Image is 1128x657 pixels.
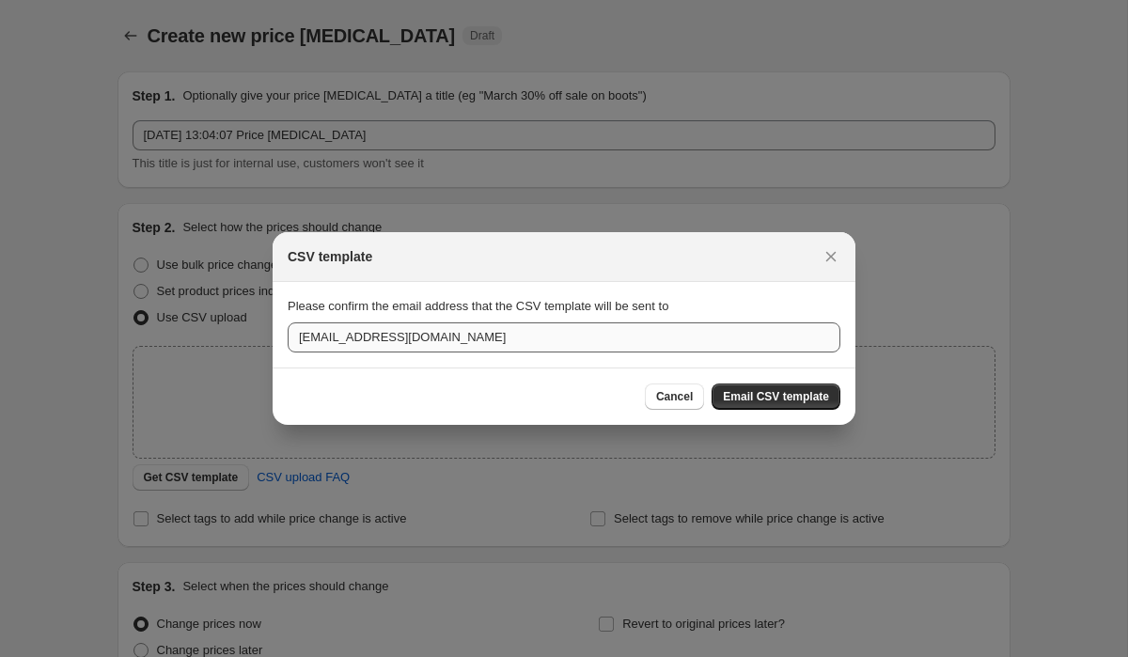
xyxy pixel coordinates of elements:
[656,389,693,404] span: Cancel
[645,383,704,410] button: Cancel
[723,389,829,404] span: Email CSV template
[818,243,844,270] button: Close
[712,383,840,410] button: Email CSV template
[288,247,372,266] h2: CSV template
[288,299,668,313] span: Please confirm the email address that the CSV template will be sent to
